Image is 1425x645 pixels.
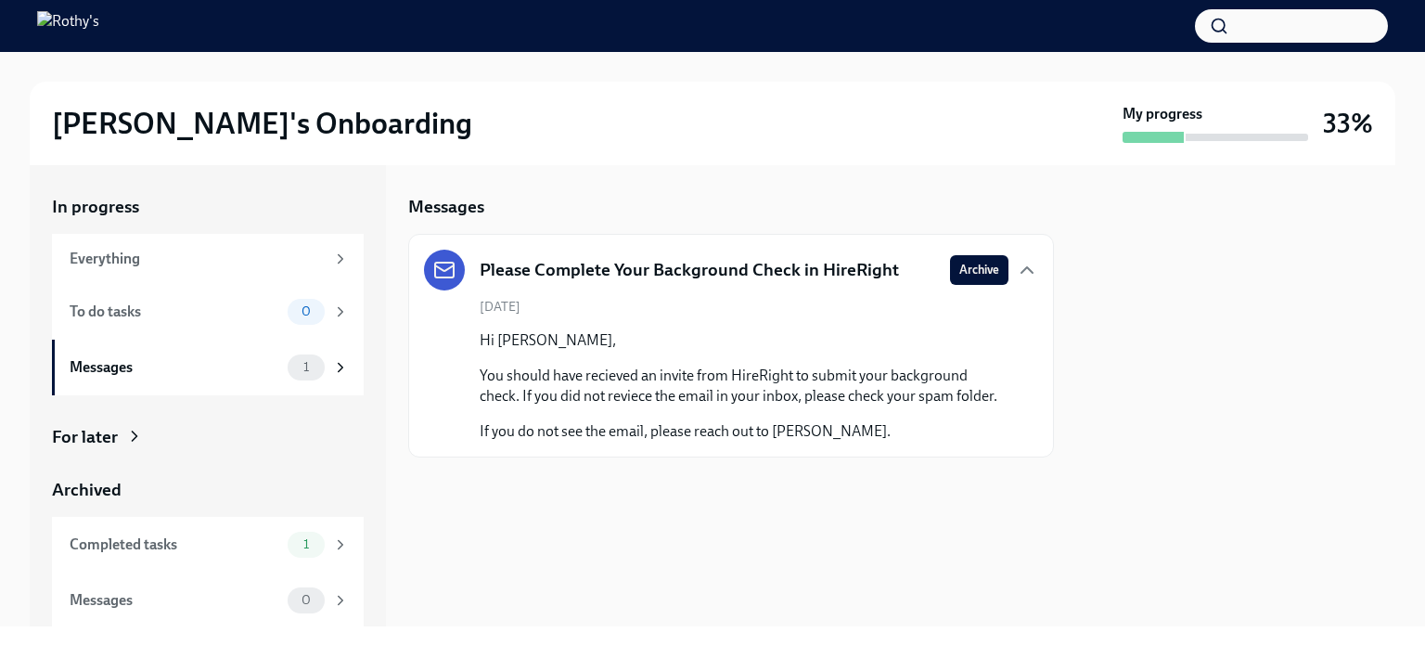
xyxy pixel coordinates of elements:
span: Archive [959,261,999,279]
span: 0 [290,593,322,607]
p: Hi [PERSON_NAME], [480,330,1008,351]
a: Messages0 [52,573,364,628]
button: Archive [950,255,1008,285]
h5: Please Complete Your Background Check in HireRight [480,258,899,282]
a: Everything [52,234,364,284]
a: Archived [52,478,364,502]
h3: 33% [1323,107,1373,140]
div: Messages [70,590,280,611]
a: Completed tasks1 [52,517,364,573]
div: Completed tasks [70,535,280,555]
h2: [PERSON_NAME]'s Onboarding [52,105,472,142]
strong: My progress [1123,104,1202,124]
div: To do tasks [70,302,280,322]
span: 0 [290,304,322,318]
a: To do tasks0 [52,284,364,340]
h5: Messages [408,195,484,219]
p: If you do not see the email, please reach out to [PERSON_NAME]. [480,421,1008,442]
div: For later [52,425,118,449]
a: For later [52,425,364,449]
div: Everything [70,249,325,269]
div: Messages [70,357,280,378]
span: 1 [292,360,320,374]
img: Rothy's [37,11,99,41]
a: Messages1 [52,340,364,395]
span: 1 [292,537,320,551]
a: In progress [52,195,364,219]
p: You should have recieved an invite from HireRight to submit your background check. If you did not... [480,366,1008,406]
span: [DATE] [480,298,520,316]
